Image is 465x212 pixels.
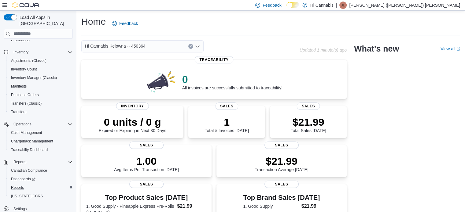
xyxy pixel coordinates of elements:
button: Clear input [188,44,193,49]
span: Promotions [9,36,73,44]
span: Sales [129,142,164,149]
img: Cova [12,2,40,8]
button: Operations [11,120,34,128]
span: Inventory Manager (Classic) [9,74,73,81]
a: Canadian Compliance [9,167,50,174]
button: Operations [1,120,75,128]
button: Reports [6,183,75,192]
a: Transfers [9,108,29,116]
h2: What's new [354,44,399,54]
span: Traceabilty Dashboard [11,147,48,152]
button: Purchase Orders [6,91,75,99]
span: Sales [264,142,299,149]
span: Dashboards [11,177,35,181]
a: Feedback [109,17,140,30]
p: Hi Cannabis [310,2,334,9]
span: Chargeback Management [9,138,73,145]
span: Cash Management [9,129,73,136]
button: [US_STATE] CCRS [6,192,75,200]
span: Adjustments (Classic) [9,57,73,64]
span: Settings [13,207,27,211]
button: Transfers [6,108,75,116]
span: Load All Apps in [GEOGRAPHIC_DATA] [17,14,73,27]
span: Transfers [11,110,26,114]
p: $21.99 [290,116,326,128]
span: Chargeback Management [11,139,53,144]
div: Expired or Expiring in Next 30 Days [99,116,166,133]
button: Inventory [11,49,31,56]
dt: 1. Good Supply [243,203,299,209]
a: [US_STATE] CCRS [9,192,45,200]
span: Manifests [11,84,27,89]
a: Transfers (Classic) [9,100,44,107]
button: Transfers (Classic) [6,99,75,108]
button: Promotions [6,36,75,44]
span: Purchase Orders [11,92,39,97]
svg: External link [456,47,460,51]
button: Cash Management [6,128,75,137]
dd: $21.99 [301,203,320,210]
span: Transfers [9,108,73,116]
p: [PERSON_NAME] ([PERSON_NAME]) [PERSON_NAME] [349,2,460,9]
a: Reports [9,184,26,191]
span: Adjustments (Classic) [11,58,46,63]
span: Feedback [263,2,281,8]
span: Feedback [119,20,138,27]
span: Sales [215,102,238,110]
span: Inventory [116,102,149,110]
a: View allExternal link [441,46,460,51]
span: Reports [9,184,73,191]
dd: $21.99 [177,203,206,210]
span: Inventory Count [11,67,37,72]
p: 0 units / 0 g [99,116,166,128]
a: Adjustments (Classic) [9,57,49,64]
p: | [336,2,337,9]
span: Reports [11,185,24,190]
span: Sales [129,181,164,188]
span: Inventory [11,49,73,56]
input: Dark Mode [286,2,299,8]
a: Manifests [9,83,29,90]
button: Inventory Count [6,65,75,74]
h3: Top Brand Sales [DATE] [243,194,320,201]
span: JD [341,2,345,9]
span: Dark Mode [286,8,287,9]
button: Chargeback Management [6,137,75,146]
p: 0 [182,73,282,85]
div: All invoices are successfully submitted to traceability! [182,73,282,90]
a: Inventory Manager (Classic) [9,74,59,81]
img: 0 [146,70,177,94]
div: Total # Invoices [DATE] [205,116,249,133]
button: Open list of options [195,44,200,49]
span: Reports [11,158,73,166]
a: Promotions [9,36,32,44]
p: 1.00 [114,155,179,167]
button: Traceabilty Dashboard [6,146,75,154]
button: Canadian Compliance [6,166,75,175]
span: Dashboards [9,175,73,183]
button: Reports [1,158,75,166]
span: Traceability [194,56,233,63]
span: Purchase Orders [9,91,73,99]
span: Inventory [13,50,28,55]
div: Jeff (Dumas) Norodom Chiang [339,2,347,9]
span: Hi Cannabis Kelowna -- 450364 [85,42,146,50]
p: $21.99 [255,155,308,167]
button: Inventory [1,48,75,56]
span: Canadian Compliance [9,167,73,174]
div: Transaction Average [DATE] [255,155,308,172]
a: Inventory Count [9,66,39,73]
span: Canadian Compliance [11,168,47,173]
a: Dashboards [9,175,38,183]
a: Purchase Orders [9,91,41,99]
span: Traceabilty Dashboard [9,146,73,153]
span: [US_STATE] CCRS [11,194,43,199]
span: Transfers (Classic) [11,101,42,106]
a: Traceabilty Dashboard [9,146,50,153]
button: Inventory Manager (Classic) [6,74,75,82]
span: Reports [13,160,26,164]
button: Adjustments (Classic) [6,56,75,65]
span: Sales [264,181,299,188]
span: Manifests [9,83,73,90]
a: Cash Management [9,129,44,136]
